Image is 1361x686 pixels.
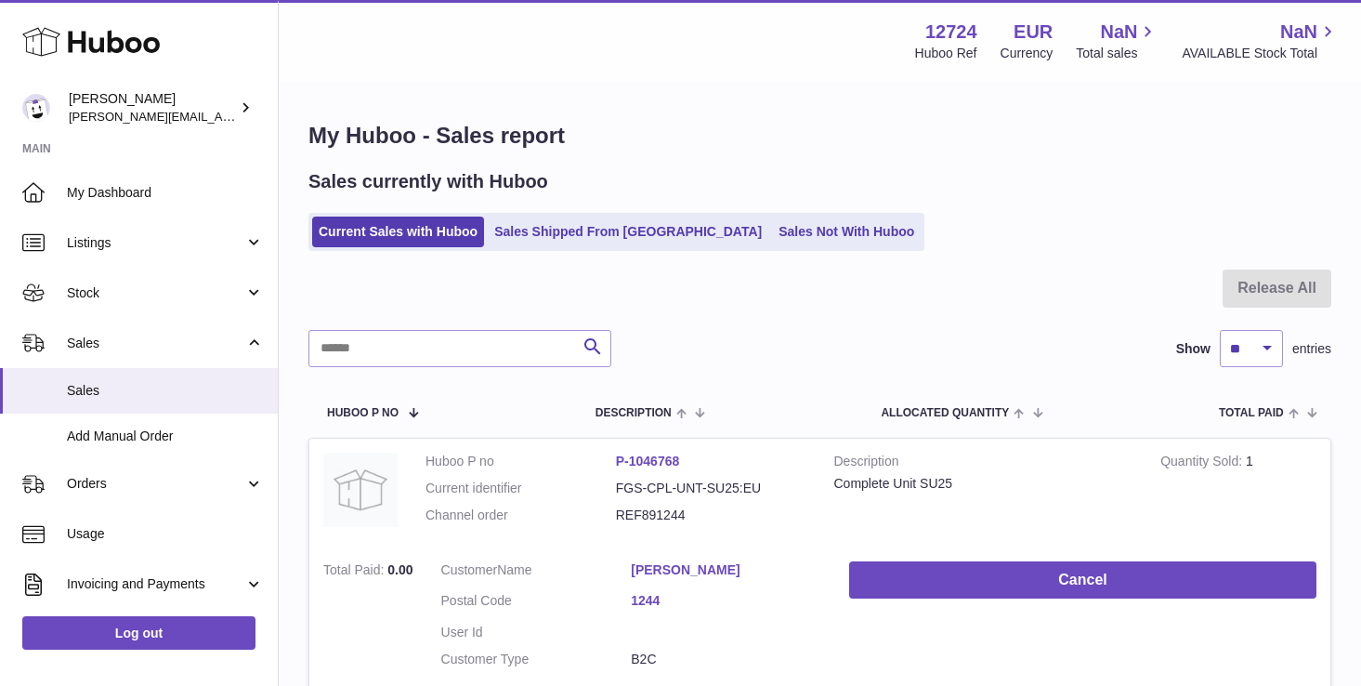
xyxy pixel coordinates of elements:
[849,561,1316,600] button: Cancel
[616,480,806,497] dd: FGS-CPL-UNT-SU25:EU
[834,453,1133,475] strong: Description
[1076,20,1158,62] a: NaN Total sales
[323,562,387,582] strong: Total Paid
[616,454,680,468] a: P-1046768
[1014,20,1053,45] strong: EUR
[1219,407,1284,419] span: Total paid
[441,561,632,584] dt: Name
[1182,20,1339,62] a: NaN AVAILABLE Stock Total
[441,624,632,641] dt: User Id
[67,575,244,593] span: Invoicing and Payments
[1100,20,1137,45] span: NaN
[881,407,1009,419] span: ALLOCATED Quantity
[488,217,768,247] a: Sales Shipped From [GEOGRAPHIC_DATA]
[616,507,806,524] dd: REF891244
[67,335,244,352] span: Sales
[1160,454,1246,473] strong: Quantity Sold
[834,475,1133,493] div: Complete Unit SU25
[631,561,821,579] a: [PERSON_NAME]
[425,507,616,524] dt: Channel order
[387,562,412,577] span: 0.00
[772,217,921,247] a: Sales Not With Huboo
[425,480,616,497] dt: Current identifier
[425,453,616,470] dt: Huboo P no
[1146,439,1330,547] td: 1
[22,616,255,650] a: Log out
[22,94,50,122] img: sebastian@ffern.co
[308,121,1331,151] h1: My Huboo - Sales report
[67,284,244,302] span: Stock
[1182,45,1339,62] span: AVAILABLE Stock Total
[67,184,264,202] span: My Dashboard
[323,453,398,527] img: no-photo.jpg
[1176,340,1211,358] label: Show
[67,428,264,445] span: Add Manual Order
[67,234,244,252] span: Listings
[1292,340,1331,358] span: entries
[595,407,672,419] span: Description
[1076,45,1158,62] span: Total sales
[327,407,399,419] span: Huboo P no
[69,109,373,124] span: [PERSON_NAME][EMAIL_ADDRESS][DOMAIN_NAME]
[69,90,236,125] div: [PERSON_NAME]
[441,562,498,577] span: Customer
[308,169,548,194] h2: Sales currently with Huboo
[1280,20,1317,45] span: NaN
[441,592,632,614] dt: Postal Code
[312,217,484,247] a: Current Sales with Huboo
[915,45,977,62] div: Huboo Ref
[631,651,821,668] dd: B2C
[631,592,821,610] a: 1244
[1001,45,1053,62] div: Currency
[441,651,632,668] dt: Customer Type
[67,475,244,493] span: Orders
[925,20,977,45] strong: 12724
[67,525,264,543] span: Usage
[67,382,264,400] span: Sales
